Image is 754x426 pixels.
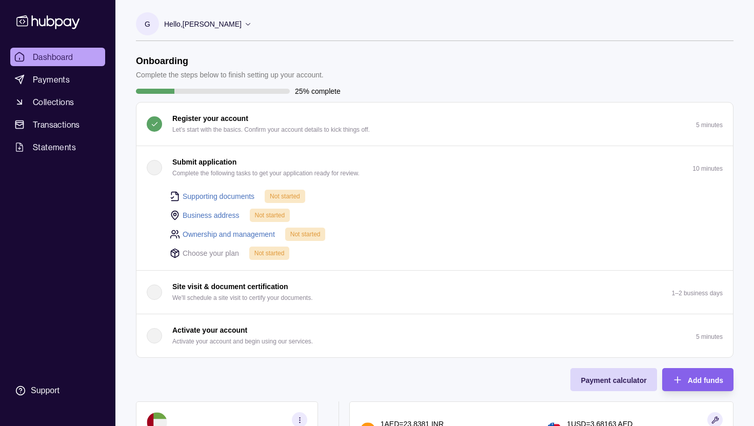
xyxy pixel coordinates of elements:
[10,93,105,111] a: Collections
[10,115,105,134] a: Transactions
[33,73,70,86] span: Payments
[270,193,300,200] span: Not started
[136,189,733,270] div: Submit application Complete the following tasks to get your application ready for review.10 minutes
[183,229,275,240] a: Ownership and management
[172,336,313,347] p: Activate your account and begin using our services.
[692,165,723,172] p: 10 minutes
[10,380,105,401] a: Support
[136,146,733,189] button: Submit application Complete the following tasks to get your application ready for review.10 minutes
[172,281,288,292] p: Site visit & document certification
[172,113,248,124] p: Register your account
[33,118,80,131] span: Transactions
[136,103,733,146] button: Register your account Let's start with the basics. Confirm your account details to kick things of...
[255,212,285,219] span: Not started
[183,191,254,202] a: Supporting documents
[295,86,341,97] p: 25% complete
[31,385,59,396] div: Support
[662,368,733,391] button: Add funds
[10,48,105,66] a: Dashboard
[136,314,733,357] button: Activate your account Activate your account and begin using our services.5 minutes
[696,121,723,129] p: 5 minutes
[10,70,105,89] a: Payments
[290,231,321,238] span: Not started
[33,141,76,153] span: Statements
[183,210,240,221] a: Business address
[183,248,239,259] p: Choose your plan
[172,124,370,135] p: Let's start with the basics. Confirm your account details to kick things off.
[172,324,247,336] p: Activate your account
[696,333,723,340] p: 5 minutes
[672,290,723,297] p: 1–2 business days
[172,156,236,168] p: Submit application
[136,69,324,80] p: Complete the steps below to finish setting up your account.
[145,18,150,30] p: G
[33,96,74,108] span: Collections
[164,18,242,30] p: Hello, [PERSON_NAME]
[581,376,646,384] span: Payment calculator
[10,138,105,156] a: Statements
[570,368,657,391] button: Payment calculator
[688,376,723,384] span: Add funds
[254,250,285,257] span: Not started
[33,51,73,63] span: Dashboard
[172,292,313,303] p: We'll schedule a site visit to certify your documents.
[136,55,324,67] h1: Onboarding
[172,168,360,179] p: Complete the following tasks to get your application ready for review.
[136,271,733,314] button: Site visit & document certification We'll schedule a site visit to certify your documents.1–2 bus...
